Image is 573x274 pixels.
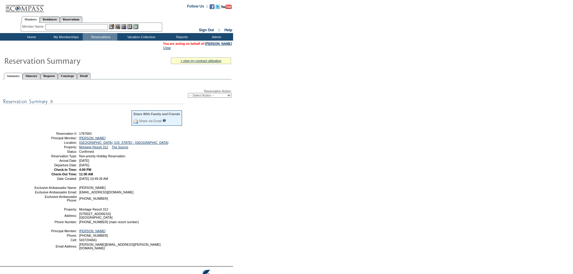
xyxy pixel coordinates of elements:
a: Become our fan on Facebook [210,6,214,10]
img: Subscribe to our YouTube Channel [221,5,232,9]
td: Exclusive Ambassador Name: [34,186,77,189]
a: Members [22,16,40,23]
td: Admin [199,33,233,41]
td: Cell: [34,238,77,242]
a: Itinerary [23,73,40,79]
span: Non-priority Holiday Reservation [79,154,125,158]
div: Member Name: [22,24,45,29]
a: Summary [4,73,23,79]
td: Departure Date: [34,163,77,167]
td: Home [14,33,48,41]
strong: Check-Out Time: [51,172,77,176]
a: Share via Email [139,119,162,123]
a: Montage Resort 312 [79,145,108,149]
span: Montage Resort 312 [79,208,108,211]
a: Subscribe to our YouTube Channel [221,6,232,10]
img: b_edit.gif [109,24,114,29]
a: The Source [112,145,128,149]
td: Phone Number: [34,220,77,224]
td: Date Created: [34,177,77,180]
span: 5037204661 [79,238,97,242]
input: What is this? [162,119,166,122]
a: Follow us on Twitter [215,6,220,10]
a: Requests [40,73,58,79]
a: Clear [163,46,171,50]
td: Address: [34,212,77,219]
span: [DATE] [79,159,89,162]
img: Impersonate [121,24,126,29]
td: Vacation Collection [117,33,164,41]
img: Become our fan on Facebook [210,4,214,9]
a: » view my contract utilization [180,59,221,63]
td: Principal Member: [34,229,77,233]
img: b_calculator.gif [133,24,138,29]
a: [PERSON_NAME] [205,42,232,45]
span: 1787663 [79,132,92,135]
td: My Memberships [48,33,83,41]
td: Email Address: [34,243,77,250]
div: Share With Family and Friends [133,112,180,116]
span: 11:00 AM [79,172,93,176]
td: Property: [34,145,77,149]
a: Concierge [58,73,77,79]
td: Reports [164,33,199,41]
span: [DATE] [79,163,89,167]
td: Status: [34,150,77,153]
td: Exclusive Ambassador Email: [34,190,77,194]
td: Arrival Date: [34,159,77,162]
img: Follow us on Twitter [215,4,220,9]
span: [EMAIL_ADDRESS][DOMAIN_NAME] [79,190,134,194]
a: Reservations [60,16,82,23]
a: Sign Out [199,28,214,32]
span: [DATE] 10:49:26 AM [79,177,108,180]
span: :: [218,28,220,32]
img: subTtlResSummary.gif [3,98,183,105]
td: Follow Us :: [187,4,208,11]
span: 4:00 PM [79,168,91,171]
img: Reservations [127,24,132,29]
img: Reservaton Summary [4,54,124,66]
div: Reservation Action: [3,89,232,98]
span: [PHONE_NUMBER] [79,197,108,200]
a: [PERSON_NAME] [79,136,106,140]
a: [PERSON_NAME] [79,229,106,233]
td: Phone: [34,234,77,237]
a: [GEOGRAPHIC_DATA], [US_STATE] - [GEOGRAPHIC_DATA] [79,141,168,144]
td: Reservation #: [34,132,77,135]
span: Confirmed [79,150,94,153]
td: Reservation Type: [34,154,77,158]
a: Detail [77,73,91,79]
td: Location: [34,141,77,144]
a: Residences [40,16,60,23]
span: [PERSON_NAME][EMAIL_ADDRESS][PERSON_NAME][DOMAIN_NAME] [79,243,161,250]
td: Exclusive Ambassador Phone: [34,195,77,202]
span: [PERSON_NAME] [79,186,106,189]
span: [PHONE_NUMBER] [79,234,108,237]
img: View [115,24,120,29]
span: [PHONE_NUMBER] (main resort number) [79,220,139,224]
a: Help [224,28,232,32]
span: You are acting on behalf of: [163,42,232,45]
td: Principal Member: [34,136,77,140]
td: Reservations [83,33,117,41]
span: [STREET_ADDRESS] [GEOGRAPHIC_DATA] [79,212,112,219]
strong: Check-In Time: [54,168,77,171]
td: Property: [34,208,77,211]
